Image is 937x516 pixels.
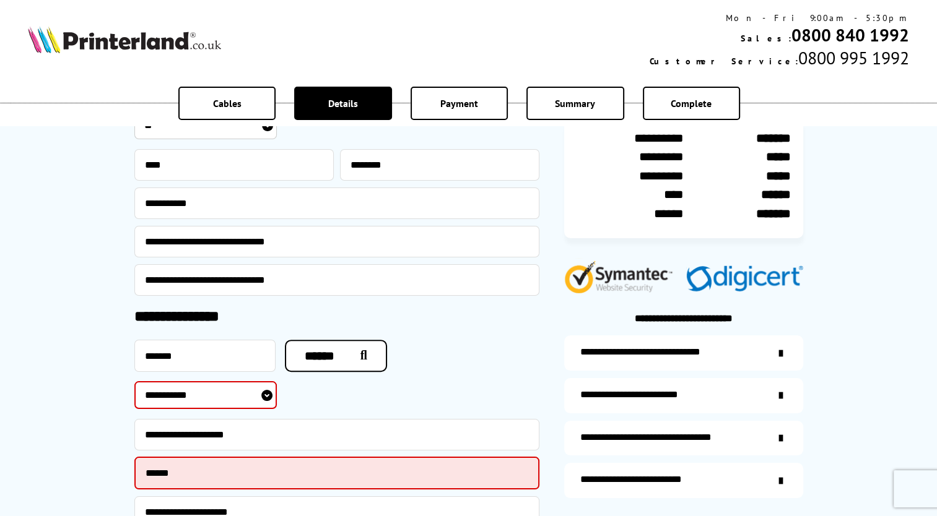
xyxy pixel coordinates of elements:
[564,463,803,498] a: secure-website
[28,26,221,53] img: Printerland Logo
[798,46,909,69] span: 0800 995 1992
[555,97,595,110] span: Summary
[791,24,909,46] a: 0800 840 1992
[564,335,803,371] a: additional-ink
[650,12,909,24] div: Mon - Fri 9:00am - 5:30pm
[213,97,242,110] span: Cables
[741,33,791,44] span: Sales:
[328,97,358,110] span: Details
[671,97,712,110] span: Complete
[650,56,798,67] span: Customer Service:
[440,97,478,110] span: Payment
[564,378,803,413] a: items-arrive
[564,421,803,456] a: additional-cables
